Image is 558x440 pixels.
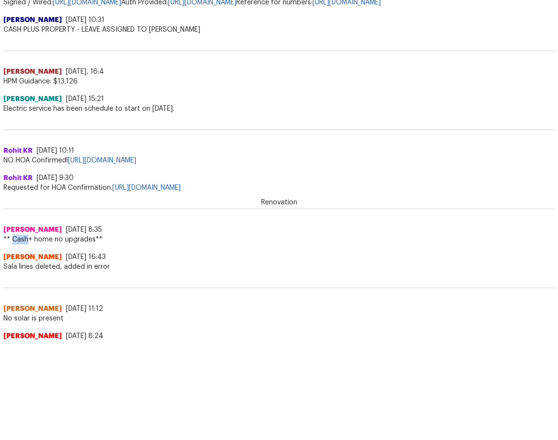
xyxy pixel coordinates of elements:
span: CASH PLUS PROPERTY - LEAVE ASSIGNED TO [PERSON_NAME] [3,25,555,35]
a: [URL][DOMAIN_NAME] [112,184,181,191]
span: [DATE] 10:31 [66,17,104,23]
span: Requested for HOA Confirmation. [3,183,555,193]
span: [PERSON_NAME] [3,67,62,77]
span: Rohit KR [3,146,33,156]
span: [PERSON_NAME] [3,331,62,341]
span: Rohit KR [3,173,33,183]
a: [URL][DOMAIN_NAME] [68,157,136,164]
span: [DATE] 10:11 [37,147,74,154]
span: [DATE] 8:35 [66,226,102,233]
span: [DATE] 11:12 [66,305,103,312]
span: NO HOA Confirmed! [3,156,555,165]
span: [PERSON_NAME] [3,15,62,25]
span: [DATE] 16:43 [66,254,106,260]
span: [DATE], 16:4 [66,68,104,75]
span: [PERSON_NAME] [3,252,62,262]
span: EMD Sent. [3,341,555,351]
span: [PERSON_NAME] [3,304,62,314]
span: Renovation [255,198,303,207]
span: Sala lines deleted, added in error [3,262,555,272]
span: Electric service has been schedule to start on [DATE]. [3,104,555,114]
span: HPM Guidance: $13,126 [3,77,555,86]
span: ** Cash+ home no upgrades** [3,235,555,244]
span: [DATE] 9:30 [37,175,74,181]
span: [PERSON_NAME] [3,94,62,104]
span: [DATE] 15:21 [66,96,104,102]
span: No solar is present [3,314,555,323]
span: [PERSON_NAME] [3,225,62,235]
span: [DATE] 8:24 [66,333,103,340]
